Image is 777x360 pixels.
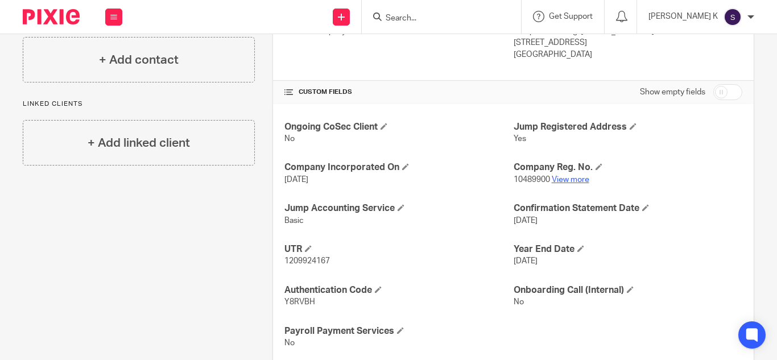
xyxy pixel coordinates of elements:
[640,86,705,98] label: Show empty fields
[284,162,513,173] h4: Company Incorporated On
[549,13,593,20] span: Get Support
[284,243,513,255] h4: UTR
[514,298,524,306] span: No
[648,11,718,22] p: [PERSON_NAME] K
[284,257,330,265] span: 1209924167
[385,14,487,24] input: Search
[284,202,513,214] h4: Jump Accounting Service
[284,135,295,143] span: No
[284,121,513,133] h4: Ongoing CoSec Client
[514,135,526,143] span: Yes
[724,8,742,26] img: svg%3E
[23,9,80,24] img: Pixie
[514,162,742,173] h4: Company Reg. No.
[88,134,190,152] h4: + Add linked client
[514,217,538,225] span: [DATE]
[284,298,315,306] span: Y8RVBH
[514,121,742,133] h4: Jump Registered Address
[514,176,550,184] span: 10489900
[284,88,513,97] h4: CUSTOM FIELDS
[514,243,742,255] h4: Year End Date
[284,339,295,347] span: No
[284,176,308,184] span: [DATE]
[514,202,742,214] h4: Confirmation Statement Date
[284,325,513,337] h4: Payroll Payment Services
[514,49,742,60] p: [GEOGRAPHIC_DATA]
[514,284,742,296] h4: Onboarding Call (Internal)
[284,284,513,296] h4: Authentication Code
[284,217,304,225] span: Basic
[99,51,179,69] h4: + Add contact
[552,176,589,184] a: View more
[514,37,742,48] p: [STREET_ADDRESS]
[514,257,538,265] span: [DATE]
[23,100,255,109] p: Linked clients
